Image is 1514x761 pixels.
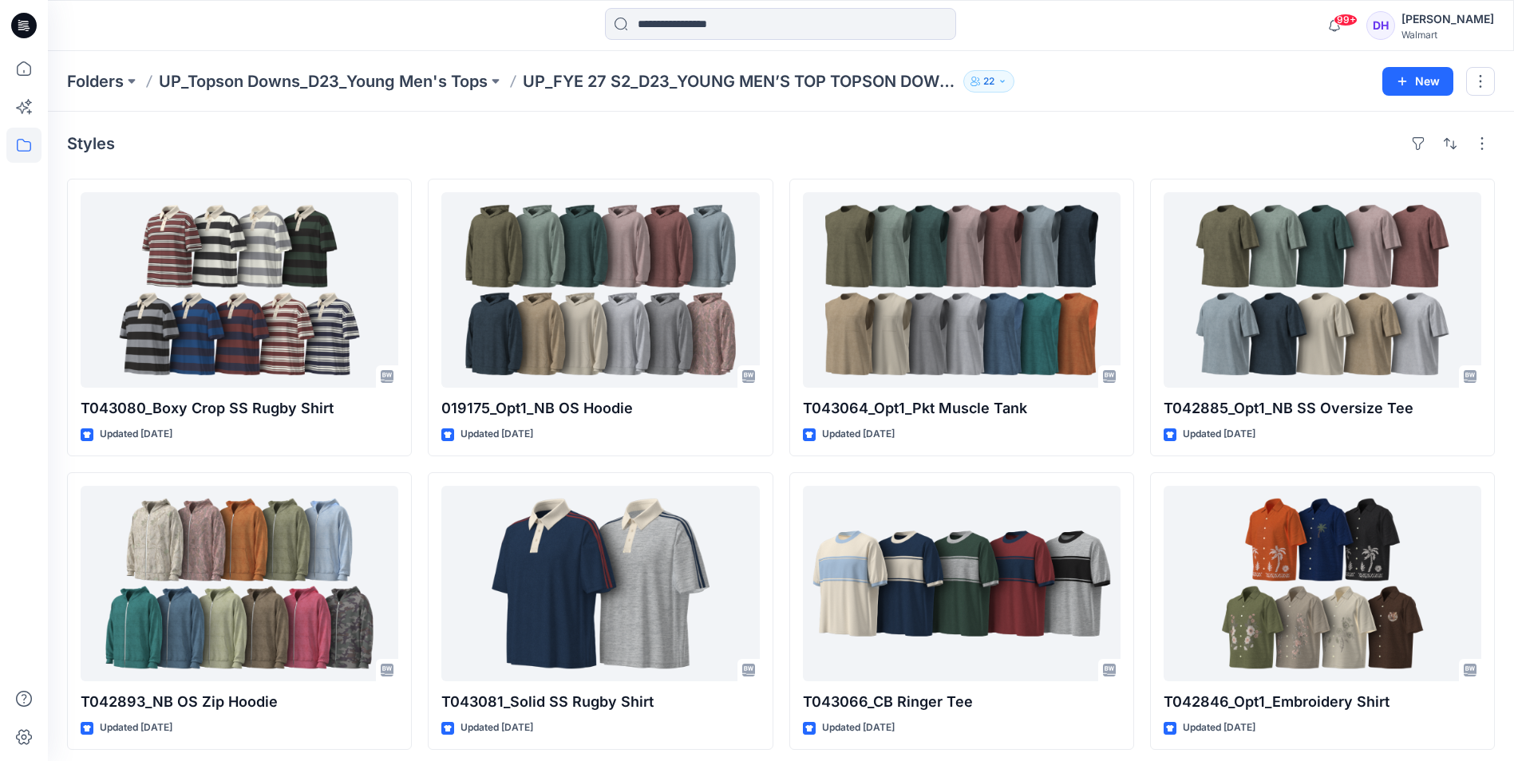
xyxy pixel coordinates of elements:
p: 22 [983,73,994,90]
p: Updated [DATE] [100,426,172,443]
h4: Styles [67,134,115,153]
a: T042885_Opt1_NB SS Oversize Tee [1164,192,1481,388]
p: Updated [DATE] [1183,720,1255,736]
a: Folders [67,70,124,93]
p: Updated [DATE] [461,426,533,443]
p: Updated [DATE] [822,426,895,443]
button: New [1382,67,1453,96]
a: UP_Topson Downs_D23_Young Men's Tops [159,70,488,93]
p: T043081_Solid SS Rugby Shirt [441,691,759,713]
p: Updated [DATE] [822,720,895,736]
a: T043064_Opt1_Pkt Muscle Tank [803,192,1121,388]
span: 99+ [1334,14,1358,26]
p: UP_FYE 27 S2_D23_YOUNG MEN’S TOP TOPSON DOWNS [523,70,957,93]
p: T043064_Opt1_Pkt Muscle Tank [803,397,1121,420]
div: DH [1366,11,1395,40]
p: Updated [DATE] [100,720,172,736]
button: 22 [963,70,1014,93]
p: 019175_Opt1_NB OS Hoodie [441,397,759,420]
p: Updated [DATE] [461,720,533,736]
a: T042846_Opt1_Embroidery Shirt [1164,486,1481,681]
a: T042893_NB OS Zip Hoodie [81,486,398,681]
a: T043080_Boxy Crop SS Rugby Shirt [81,192,398,388]
div: [PERSON_NAME] [1401,10,1494,29]
div: Walmart [1401,29,1494,41]
a: T043066_CB Ringer Tee [803,486,1121,681]
p: T043080_Boxy Crop SS Rugby Shirt [81,397,398,420]
p: T043066_CB Ringer Tee [803,691,1121,713]
a: 019175_Opt1_NB OS Hoodie [441,192,759,388]
p: T042846_Opt1_Embroidery Shirt [1164,691,1481,713]
a: T043081_Solid SS Rugby Shirt [441,486,759,681]
p: Updated [DATE] [1183,426,1255,443]
p: T042885_Opt1_NB SS Oversize Tee [1164,397,1481,420]
p: T042893_NB OS Zip Hoodie [81,691,398,713]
